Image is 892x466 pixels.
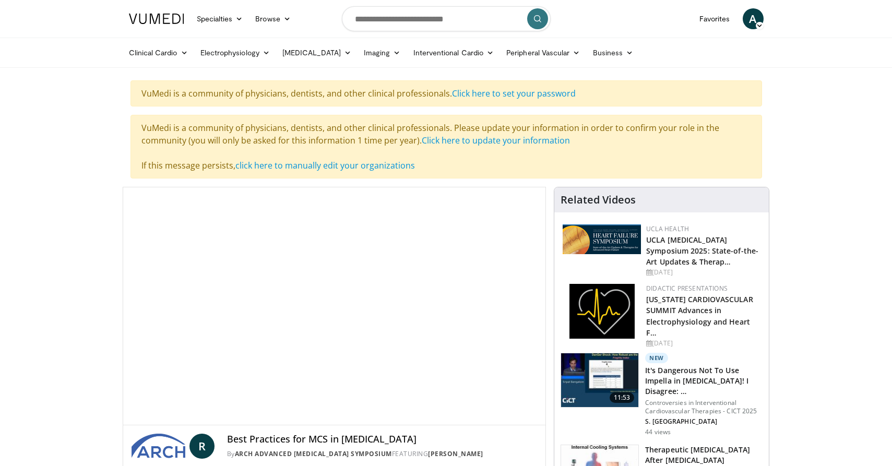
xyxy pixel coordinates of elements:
a: Specialties [191,8,249,29]
a: Browse [249,8,297,29]
a: Peripheral Vascular [500,42,586,63]
a: Electrophysiology [194,42,276,63]
a: [MEDICAL_DATA] [276,42,358,63]
a: Favorites [693,8,736,29]
img: ad639188-bf21-463b-a799-85e4bc162651.150x105_q85_crop-smart_upscale.jpg [561,353,638,408]
a: Interventional Cardio [407,42,501,63]
a: Clinical Cardio [123,42,194,63]
a: A [743,8,764,29]
div: [DATE] [646,268,760,277]
p: Controversies in Interventional Cardiovascular Therapies - CICT 2025 [645,399,763,415]
img: 1860aa7a-ba06-47e3-81a4-3dc728c2b4cf.png.150x105_q85_autocrop_double_scale_upscale_version-0.2.png [569,284,635,339]
a: UCLA [MEDICAL_DATA] Symposium 2025: State-of-the-Art Updates & Therap… [646,235,758,267]
video-js: Video Player [123,187,546,425]
a: R [189,434,215,459]
a: [PERSON_NAME] [428,449,483,458]
div: [DATE] [646,339,760,348]
a: ARCH Advanced [MEDICAL_DATA] Symposium [235,449,392,458]
div: VuMedi is a community of physicians, dentists, and other clinical professionals. [130,80,762,106]
div: By FEATURING [227,449,537,459]
a: Imaging [358,42,407,63]
img: ARCH Advanced Revascularization Symposium [132,434,185,459]
a: Business [587,42,640,63]
p: S. [GEOGRAPHIC_DATA] [645,417,763,426]
a: Click here to set your password [452,88,576,99]
img: 0682476d-9aca-4ba2-9755-3b180e8401f5.png.150x105_q85_autocrop_double_scale_upscale_version-0.2.png [563,224,641,254]
h3: It's Dangerous Not To Use Impella in [MEDICAL_DATA]! I Disagree: … [645,365,763,397]
a: [US_STATE] CARDIOVASCULAR SUMMIT Advances in Electrophysiology and Heart F… [646,294,753,337]
a: 11:53 New It's Dangerous Not To Use Impella in [MEDICAL_DATA]! I Disagree: … Controversies in Int... [561,353,763,436]
input: Search topics, interventions [342,6,551,31]
h3: Therapeutic [MEDICAL_DATA] After [MEDICAL_DATA] [645,445,763,465]
a: click here to manually edit your organizations [235,160,415,171]
p: New [645,353,668,363]
a: UCLA Health [646,224,689,233]
img: VuMedi Logo [129,14,184,24]
p: 44 views [645,428,671,436]
a: Click here to update your information [422,135,570,146]
span: 11:53 [610,392,635,403]
div: VuMedi is a community of physicians, dentists, and other clinical professionals. Please update yo... [130,115,762,178]
div: Didactic Presentations [646,284,760,293]
h4: Best Practices for MCS in [MEDICAL_DATA] [227,434,537,445]
h4: Related Videos [561,194,636,206]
